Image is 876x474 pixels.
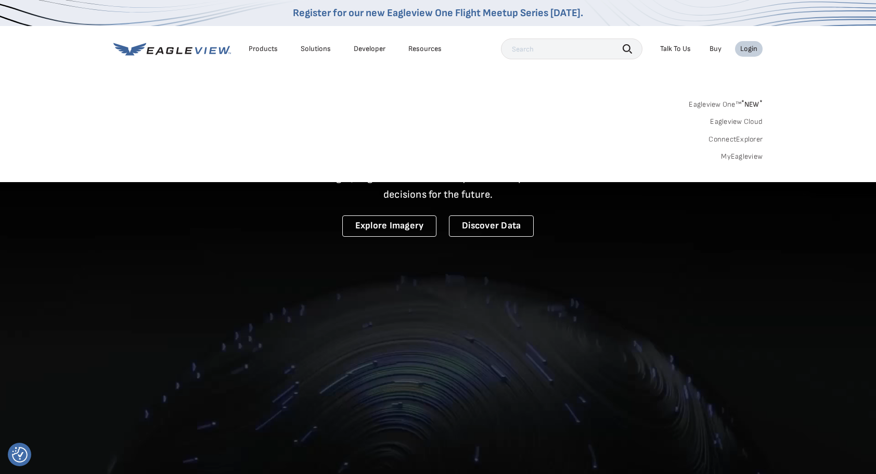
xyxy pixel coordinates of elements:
[740,44,757,54] div: Login
[710,44,722,54] a: Buy
[293,7,583,19] a: Register for our new Eagleview One Flight Meetup Series [DATE].
[501,39,642,59] input: Search
[301,44,331,54] div: Solutions
[354,44,385,54] a: Developer
[449,215,534,237] a: Discover Data
[249,44,278,54] div: Products
[721,152,763,161] a: MyEagleview
[710,117,763,126] a: Eagleview Cloud
[689,97,763,109] a: Eagleview One™*NEW*
[408,44,442,54] div: Resources
[342,215,437,237] a: Explore Imagery
[741,100,763,109] span: NEW
[708,135,763,144] a: ConnectExplorer
[12,447,28,463] img: Revisit consent button
[660,44,691,54] div: Talk To Us
[12,447,28,463] button: Consent Preferences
